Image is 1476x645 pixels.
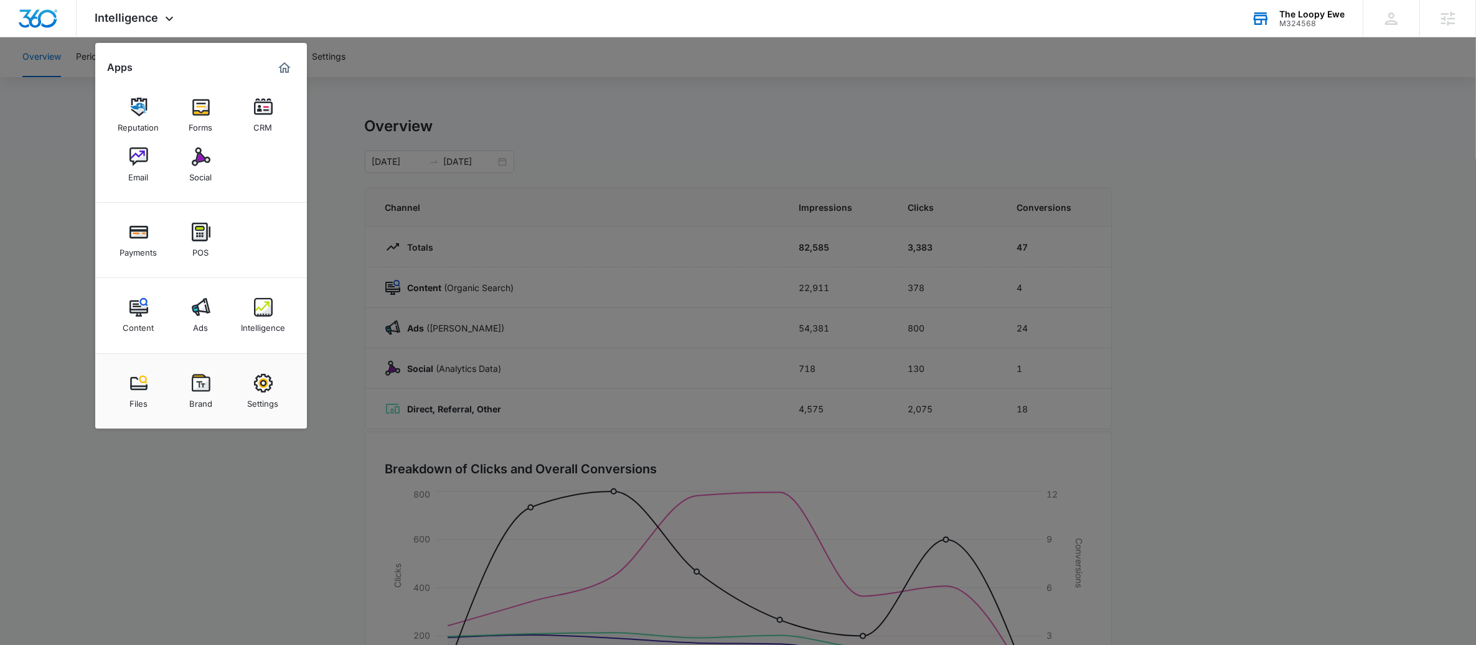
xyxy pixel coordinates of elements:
div: Intelligence [241,317,285,333]
a: Marketing 360® Dashboard [275,58,294,78]
div: Forms [189,116,213,132]
a: Social [177,141,225,188]
div: Social [190,166,212,182]
a: Settings [240,368,287,415]
div: Content [123,317,154,333]
a: Content [115,292,162,339]
a: POS [177,216,225,264]
div: Files [129,392,148,409]
div: account name [1279,9,1345,19]
div: Brand [189,392,212,409]
div: POS [193,241,209,258]
div: account id [1279,19,1345,28]
h2: Apps [108,62,133,73]
div: Payments [120,241,157,258]
span: Intelligence [95,11,159,24]
div: CRM [254,116,273,132]
div: Email [129,166,149,182]
a: Intelligence [240,292,287,339]
a: Reputation [115,91,162,139]
a: Brand [177,368,225,415]
div: Settings [248,392,279,409]
a: Payments [115,216,162,264]
a: CRM [240,91,287,139]
a: Ads [177,292,225,339]
a: Email [115,141,162,188]
div: Reputation [118,116,159,132]
div: Ads [194,317,209,333]
a: Forms [177,91,225,139]
a: Files [115,368,162,415]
